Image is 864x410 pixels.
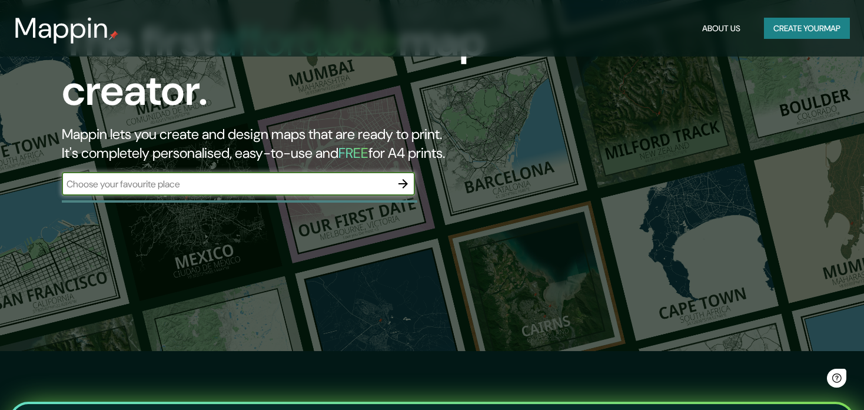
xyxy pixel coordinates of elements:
[14,12,109,45] h3: Mappin
[62,125,494,163] h2: Mappin lets you create and design maps that are ready to print. It's completely personalised, eas...
[697,18,745,39] button: About Us
[338,144,368,162] h5: FREE
[764,18,850,39] button: Create yourmap
[62,16,494,125] h1: The first map creator.
[109,31,118,40] img: mappin-pin
[62,177,391,191] input: Choose your favourite place
[759,364,851,397] iframe: Help widget launcher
